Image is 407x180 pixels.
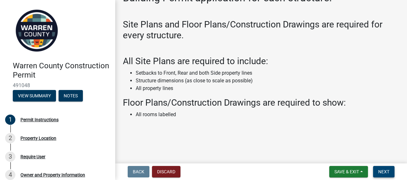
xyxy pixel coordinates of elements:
div: 4 [5,170,15,180]
span: Next [378,169,389,174]
li: Structure dimensions (as close to scale as possible) [136,77,399,85]
button: Next [373,166,395,177]
wm-modal-confirm: Notes [59,94,83,99]
button: Discard [152,166,180,177]
h3: All Site Plans are required to include: [123,56,399,67]
span: 491048 [13,82,102,88]
button: Notes [59,90,83,101]
span: Save & Exit [334,169,359,174]
div: Require User [20,154,45,159]
button: Back [128,166,149,177]
li: Setbacks to Front, Rear and both Side property lines [136,69,399,77]
li: All property lines [136,85,399,92]
span: Back [133,169,144,174]
h4: Warren County Construction Permit [13,61,110,80]
div: Property Location [20,136,56,140]
div: 3 [5,152,15,162]
img: Warren County, Iowa [13,7,61,55]
button: Save & Exit [329,166,368,177]
div: 2 [5,133,15,143]
h3: Floor Plans/Construction Drawings are required to show: [123,97,399,108]
button: View Summary [13,90,56,101]
div: 1 [5,115,15,125]
wm-modal-confirm: Summary [13,94,56,99]
li: All rooms labelled [136,111,399,118]
div: Permit Instructions [20,117,59,122]
div: Owner and Property Information [20,173,85,177]
h3: Site Plans and Floor Plans/Construction Drawings are required for every structure. [123,19,399,41]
